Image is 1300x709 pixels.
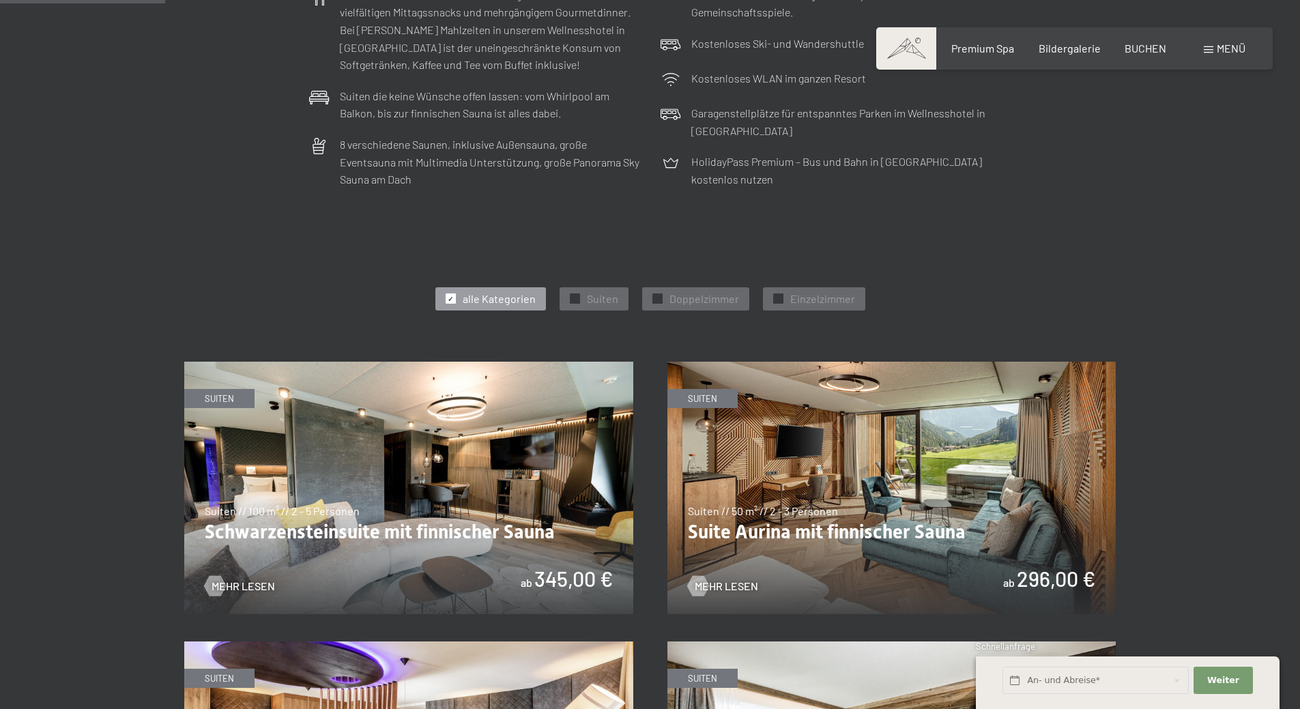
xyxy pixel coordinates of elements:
p: HolidayPass Premium – Bus und Bahn in [GEOGRAPHIC_DATA] kostenlos nutzen [691,153,992,188]
span: ✓ [448,294,453,304]
button: Weiter [1194,667,1252,695]
img: Suite Aurina mit finnischer Sauna [667,362,1116,614]
a: Chaletsuite mit Bio-Sauna [667,642,1116,650]
span: Weiter [1207,674,1239,686]
span: ✓ [654,294,660,304]
span: Suiten [587,291,618,306]
span: Einzelzimmer [790,291,855,306]
p: Kostenloses Ski- und Wandershuttle [691,35,864,53]
a: Romantic Suite mit Bio-Sauna [184,642,633,650]
a: Mehr Lesen [688,579,758,594]
span: ✓ [572,294,577,304]
span: Doppelzimmer [669,291,739,306]
span: alle Kategorien [463,291,536,306]
p: Garagenstellplätze für entspanntes Parken im Wellnesshotel in [GEOGRAPHIC_DATA] [691,104,992,139]
img: Schwarzensteinsuite mit finnischer Sauna [184,362,633,614]
a: Mehr Lesen [205,579,275,594]
a: BUCHEN [1125,42,1166,55]
p: 8 verschiedene Saunen, inklusive Außensauna, große Eventsauna mit Multimedia Unterstützung, große... [340,136,640,188]
span: Schnellanfrage [976,641,1035,652]
span: Mehr Lesen [695,579,758,594]
p: Kostenloses WLAN im ganzen Resort [691,70,866,87]
a: Bildergalerie [1039,42,1101,55]
a: Premium Spa [951,42,1014,55]
a: Schwarzensteinsuite mit finnischer Sauna [184,362,633,371]
span: ✓ [775,294,781,304]
a: Suite Aurina mit finnischer Sauna [667,362,1116,371]
span: Menü [1217,42,1245,55]
p: Suiten die keine Wünsche offen lassen: vom Whirlpool am Balkon, bis zur finnischen Sauna ist alle... [340,87,640,122]
span: Mehr Lesen [212,579,275,594]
